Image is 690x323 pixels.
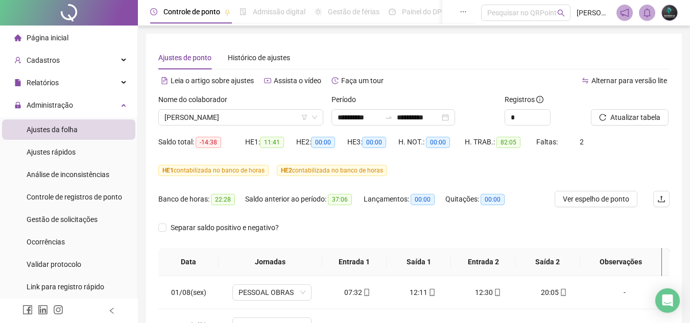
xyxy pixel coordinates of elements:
span: Link para registro rápido [27,283,104,291]
span: Ocorrências [27,238,65,246]
div: Quitações: [445,193,517,205]
span: Separar saldo positivo e negativo? [166,222,283,233]
div: Saldo total: [158,136,245,148]
div: - [594,287,655,298]
span: to [385,113,393,121]
div: 12:11 [398,287,447,298]
span: Alternar para versão lite [591,77,667,85]
span: Cadastros [27,56,60,64]
div: HE 3: [347,136,398,148]
span: facebook [22,305,33,315]
span: lock [14,102,21,109]
span: PESSOAL OBRAS [239,285,305,300]
button: Ver espelho de ponto [555,191,637,207]
span: 00:00 [426,137,450,148]
span: SIDNEY FERNANDES [164,110,317,125]
div: 07:32 [333,287,382,298]
span: Gestão de solicitações [27,215,98,223]
span: Admissão digital [253,8,305,16]
span: HE 1 [162,167,174,174]
span: Ajustes de ponto [158,54,211,62]
span: search [557,9,565,17]
span: mobile [427,289,436,296]
span: 00:00 [481,194,505,205]
span: Administração [27,101,73,109]
span: upload [657,195,665,203]
th: Saída 1 [387,248,451,276]
div: H. NOT.: [398,136,465,148]
th: Entrada 1 [322,248,387,276]
span: 22:28 [211,194,235,205]
span: history [331,77,339,84]
span: Análise de inconsistências [27,170,109,179]
span: pushpin [224,9,230,15]
span: mobile [559,289,567,296]
th: Jornadas [219,248,322,276]
div: HE 2: [296,136,347,148]
div: Saldo anterior ao período: [245,193,364,205]
span: linkedin [38,305,48,315]
span: user-add [14,57,21,64]
span: mobile [362,289,370,296]
th: Saída 2 [515,248,580,276]
span: contabilizada no banco de horas [158,165,269,176]
span: file [14,79,21,86]
span: swap-right [385,113,393,121]
span: instagram [53,305,63,315]
span: Gestão de férias [328,8,379,16]
span: Validar protocolo [27,260,81,268]
div: HE 1: [245,136,296,148]
div: 12:30 [464,287,513,298]
span: youtube [264,77,271,84]
span: Painel do DP [402,8,442,16]
span: Faça um tour [341,77,384,85]
div: Lançamentos: [364,193,445,205]
span: file-done [240,8,247,15]
span: filter [301,114,307,120]
span: Atualizar tabela [610,112,660,123]
span: Faltas: [536,138,559,146]
span: home [14,34,21,41]
span: ellipsis [460,8,467,15]
th: Data [158,248,219,276]
span: 11:41 [260,137,284,148]
label: Nome do colaborador [158,94,234,105]
span: down [312,114,318,120]
span: Ajustes rápidos [27,148,76,156]
div: Banco de horas: [158,193,245,205]
span: 00:00 [362,137,386,148]
span: 37:06 [328,194,352,205]
span: file-text [161,77,168,84]
span: Ajustes da folha [27,126,78,134]
span: sun [315,8,322,15]
div: H. TRAB.: [465,136,536,148]
th: Entrada 2 [451,248,515,276]
span: Leia o artigo sobre ajustes [171,77,254,85]
button: Atualizar tabela [591,109,669,126]
span: -14:38 [196,137,221,148]
span: 01/08(sex) [171,288,206,296]
span: Histórico de ajustes [228,54,290,62]
th: Observações [580,248,662,276]
span: Controle de registros de ponto [27,193,122,201]
span: Observações [588,256,654,267]
img: 35618 [662,5,677,20]
span: Controle de ponto [163,8,220,16]
span: left [108,307,115,314]
span: Página inicial [27,34,68,42]
span: Registros [505,94,543,105]
label: Período [331,94,363,105]
span: 82:05 [496,137,520,148]
span: clock-circle [150,8,157,15]
span: Assista o vídeo [274,77,321,85]
span: info-circle [536,96,543,103]
span: dashboard [389,8,396,15]
span: 00:00 [411,194,435,205]
span: contabilizada no banco de horas [277,165,387,176]
span: HE 2 [281,167,292,174]
span: mobile [493,289,501,296]
span: Ver espelho de ponto [563,193,629,205]
span: bell [643,8,652,17]
span: [PERSON_NAME] [577,7,610,18]
span: swap [582,77,589,84]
